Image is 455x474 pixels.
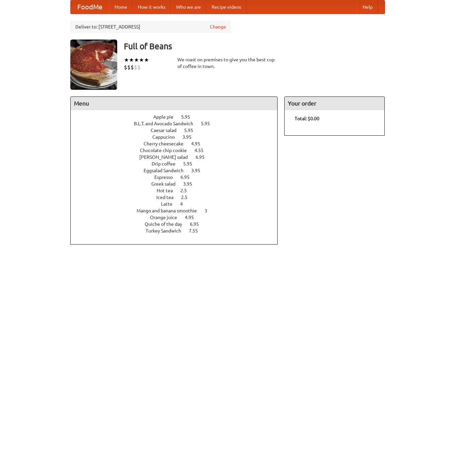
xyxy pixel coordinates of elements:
a: Apple pie 5.95 [153,114,203,120]
a: Turkey Sandwich 7.55 [146,228,210,233]
a: Greek salad 3.95 [151,181,205,187]
span: Cherry cheesecake [144,141,190,146]
a: Cappucino 3.95 [152,134,204,140]
span: Eggsalad Sandwich [144,168,190,173]
li: $ [137,64,141,71]
a: Hot tea 2.5 [157,188,199,193]
span: 4.95 [185,215,201,220]
span: Cappucino [152,134,181,140]
a: Home [109,0,133,14]
a: Eggsalad Sandwich 3.95 [144,168,213,173]
li: $ [127,64,131,71]
span: [PERSON_NAME] salad [139,154,195,160]
a: [PERSON_NAME] salad 6.95 [139,154,217,160]
span: Orange juice [150,215,184,220]
span: 2.5 [181,195,194,200]
span: B.L.T. and Avocado Sandwich [134,121,200,126]
li: ★ [129,56,134,64]
span: 4.95 [191,141,207,146]
span: Espresso [154,175,179,180]
a: B.L.T. and Avocado Sandwich 5.95 [134,121,222,126]
h4: Menu [71,97,278,110]
span: Chocolate chip cookie [140,148,194,153]
span: Drip coffee [152,161,182,166]
a: Drip coffee 5.95 [152,161,205,166]
li: ★ [134,56,139,64]
a: FoodMe [71,0,109,14]
span: 4.55 [195,148,210,153]
span: Latte [161,201,179,207]
span: 6.95 [190,221,206,227]
a: Cherry cheesecake 4.95 [144,141,213,146]
span: Caesar salad [151,128,183,133]
h3: Full of Beans [124,40,385,53]
span: Greek salad [151,181,182,187]
a: Chocolate chip cookie 4.55 [140,148,216,153]
h4: Your order [285,97,384,110]
a: Who we are [171,0,206,14]
a: Help [357,0,378,14]
a: Caesar salad 5.95 [151,128,206,133]
li: ★ [139,56,144,64]
div: Deliver to: [STREET_ADDRESS] [70,21,231,33]
span: 5.95 [183,161,199,166]
a: Espresso 6.95 [154,175,202,180]
b: Total: $0.00 [295,116,319,121]
span: 3.95 [191,168,207,173]
a: Change [210,23,226,30]
a: Iced tea 2.5 [156,195,200,200]
a: Quiche of the day 6.95 [145,221,211,227]
span: 3.95 [183,181,199,187]
span: Apple pie [153,114,180,120]
div: We roast on premises to give you the best cup of coffee in town. [177,56,278,70]
a: Recipe videos [206,0,246,14]
a: How it works [133,0,171,14]
li: $ [131,64,134,71]
span: Iced tea [156,195,180,200]
span: Hot tea [157,188,179,193]
a: Orange juice 4.95 [150,215,206,220]
span: 6.95 [196,154,211,160]
li: $ [124,64,127,71]
span: 5.95 [201,121,217,126]
li: $ [134,64,137,71]
span: 2.5 [180,188,194,193]
span: 5.95 [184,128,200,133]
li: ★ [124,56,129,64]
span: 5.95 [181,114,197,120]
span: 3.95 [182,134,198,140]
a: Mango and banana smoothie 3 [137,208,220,213]
a: Latte 4 [161,201,195,207]
span: 6.95 [180,175,196,180]
span: 4 [180,201,189,207]
span: 7.55 [189,228,205,233]
span: Turkey Sandwich [146,228,188,233]
li: ★ [144,56,149,64]
span: Quiche of the day [145,221,189,227]
img: angular.jpg [70,40,117,90]
span: Mango and banana smoothie [137,208,204,213]
span: 3 [205,208,214,213]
